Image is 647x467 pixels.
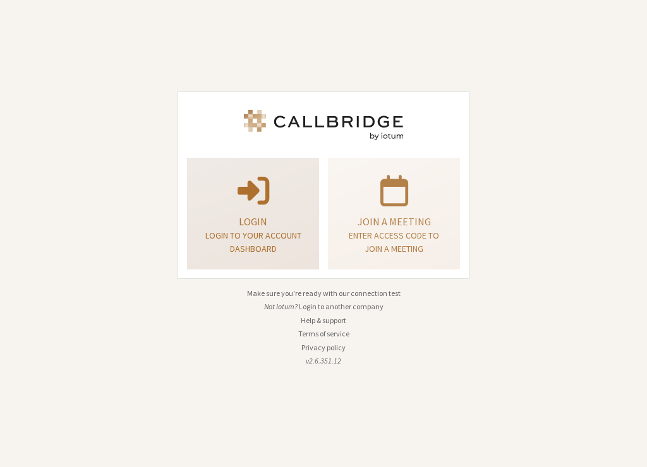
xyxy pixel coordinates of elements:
[301,316,346,325] a: Help & support
[344,214,444,229] p: Join a meeting
[241,110,406,140] img: Iotum
[187,158,319,269] button: LoginLogin to your account dashboard
[301,343,346,352] a: Privacy policy
[178,301,469,312] li: Not Iotum?
[299,301,384,312] button: Login to another company
[344,229,444,256] p: Enter access code to join a meeting
[203,214,303,229] p: Login
[298,329,349,338] a: Terms of service
[328,158,460,269] a: Join a meetingEnter access code to join a meeting
[247,288,401,298] a: Make sure you're ready with our connection test
[203,229,303,256] p: Login to your account dashboard
[178,355,469,367] li: v2.6.351.12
